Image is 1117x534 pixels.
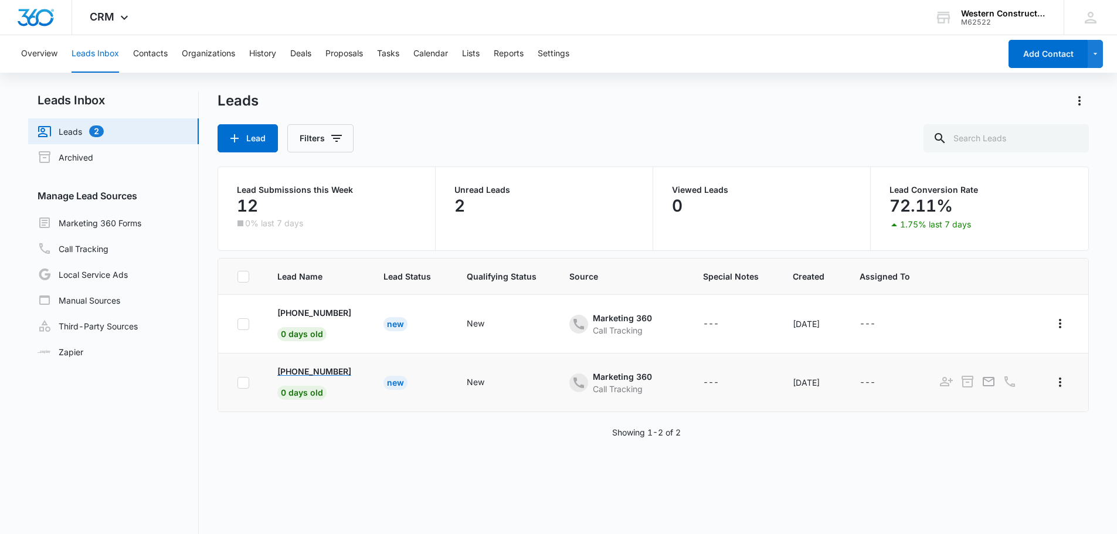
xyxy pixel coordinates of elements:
a: Local Service Ads [38,267,128,281]
button: Call [1001,373,1018,390]
span: 0 days old [277,386,327,400]
div: - - Select to Edit Field [860,317,897,331]
span: Assigned To [860,270,910,283]
div: account id [961,18,1047,26]
button: Add Contact [1009,40,1088,68]
a: Call [1001,380,1018,390]
div: --- [703,376,719,390]
p: 0% last 7 days [245,219,303,227]
div: account name [961,9,1047,18]
div: Call Tracking [593,383,652,395]
div: - - Select to Edit Field [569,370,673,395]
button: Calendar [413,35,448,73]
p: Showing 1-2 of 2 [612,426,681,438]
button: Lead [218,124,278,152]
div: New [467,317,484,329]
p: 12 [237,196,258,215]
button: Settings [538,35,569,73]
p: [PHONE_NUMBER] [277,307,351,319]
h2: Leads Inbox [28,91,199,109]
button: Add as Contact [938,373,955,390]
button: Reports [494,35,524,73]
button: Lists [462,35,480,73]
div: - - Select to Edit Field [467,317,505,331]
div: [DATE] [793,318,831,330]
p: 1.75% last 7 days [900,220,971,229]
button: Tasks [377,35,399,73]
div: [DATE] [793,376,831,389]
div: - - Select to Edit Field [467,376,505,390]
div: New [467,376,484,388]
h3: Manage Lead Sources [28,189,199,203]
a: Leads2 [38,124,104,138]
a: New [383,319,408,329]
a: Call Tracking [38,242,108,256]
button: Actions [1051,314,1070,333]
button: Organizations [182,35,235,73]
a: [PHONE_NUMBER]0 days old [277,307,356,339]
a: Manual Sources [38,293,120,307]
span: Lead Name [277,270,356,283]
button: Filters [287,124,354,152]
button: Proposals [325,35,363,73]
div: --- [860,376,875,390]
div: - - Select to Edit Field [860,376,897,390]
div: - - Select to Edit Field [569,312,673,336]
div: Marketing 360 [593,312,652,324]
div: --- [703,317,719,331]
div: Call Tracking [593,324,652,336]
button: Contacts [133,35,168,73]
button: Overview [21,35,57,73]
h1: Leads [218,92,259,110]
div: Marketing 360 [593,370,652,383]
span: CRM [90,11,114,23]
p: Unread Leads [454,186,634,194]
span: Created [793,270,831,283]
p: [PHONE_NUMBER] [277,365,351,377]
a: Third-Party Sources [38,319,138,333]
span: Qualifying Status [467,270,541,283]
button: Actions [1070,91,1089,110]
p: Lead Submissions this Week [237,186,416,194]
p: 2 [454,196,465,215]
div: - - Select to Edit Field [703,376,740,390]
span: Special Notes [703,270,765,283]
button: Archive [959,373,976,390]
a: Archived [38,150,93,164]
p: Viewed Leads [672,186,851,194]
div: --- [860,317,875,331]
a: New [383,377,408,387]
p: 72.11% [889,196,953,215]
div: - - Select to Edit Field [703,317,740,331]
span: Source [569,270,675,283]
span: Lead Status [383,270,438,283]
span: 0 days old [277,327,327,341]
button: Deals [290,35,311,73]
a: Zapier [38,346,83,358]
input: Search Leads [924,124,1089,152]
a: Marketing 360 Forms [38,216,141,230]
button: Actions [1051,373,1070,392]
button: History [249,35,276,73]
p: Lead Conversion Rate [889,186,1070,194]
div: New [383,317,408,331]
p: 0 [672,196,683,215]
button: Leads Inbox [72,35,119,73]
div: New [383,376,408,390]
a: [PHONE_NUMBER]0 days old [277,365,356,397]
